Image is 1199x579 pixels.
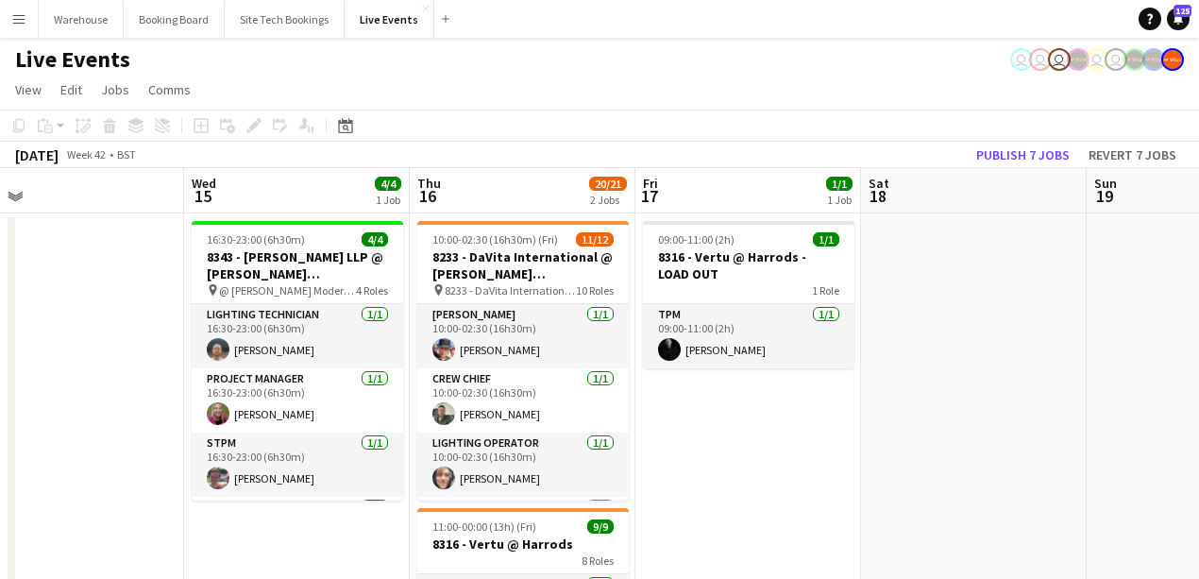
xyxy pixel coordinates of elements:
span: Week 42 [62,147,110,162]
app-job-card: 10:00-02:30 (16h30m) (Fri)11/128233 - DaVita International @ [PERSON_NAME][GEOGRAPHIC_DATA] 8233 ... [417,221,629,501]
span: 11/12 [576,232,614,247]
button: Booking Board [124,1,225,38]
span: View [15,81,42,98]
app-card-role: TPM1/109:00-11:00 (2h)[PERSON_NAME] [643,304,854,368]
h3: 8316 - Vertu @ Harrods [417,536,629,553]
span: 15 [189,185,216,207]
h3: 8343 - [PERSON_NAME] LLP @ [PERSON_NAME][GEOGRAPHIC_DATA] [192,248,403,282]
span: 09:00-11:00 (2h) [658,232,735,247]
app-card-role: Crew Chief1/110:00-02:30 (16h30m)[PERSON_NAME] [417,368,629,433]
span: 20/21 [589,177,627,191]
button: Warehouse [39,1,124,38]
app-card-role: Lighting Technician1/116:30-23:00 (6h30m)[PERSON_NAME] [192,304,403,368]
a: Jobs [93,77,137,102]
span: 17 [640,185,658,207]
span: 16 [414,185,441,207]
div: 1 Job [376,193,400,207]
span: Thu [417,175,441,192]
span: 18 [866,185,889,207]
span: 9/9 [587,519,614,534]
span: Wed [192,175,216,192]
a: Comms [141,77,198,102]
app-user-avatar: Eden Hopkins [1105,48,1127,71]
span: Comms [148,81,191,98]
app-card-role: STPM1/116:30-23:00 (6h30m)[PERSON_NAME] [192,433,403,497]
div: 2 Jobs [590,193,626,207]
app-user-avatar: Ollie Rolfe [1086,48,1108,71]
app-job-card: 09:00-11:00 (2h)1/18316 - Vertu @ Harrods - LOAD OUT1 RoleTPM1/109:00-11:00 (2h)[PERSON_NAME] [643,221,854,368]
span: 10 Roles [576,283,614,298]
app-user-avatar: Eden Hopkins [1048,48,1071,71]
app-card-role: Sound Op (Crew Chief)1/1 [192,497,403,561]
span: 11:00-00:00 (13h) (Fri) [432,519,536,534]
span: Sat [869,175,889,192]
span: 1/1 [826,177,853,191]
span: Sun [1094,175,1117,192]
span: 1/1 [813,232,839,247]
span: 16:30-23:00 (6h30m) [207,232,305,247]
button: Publish 7 jobs [969,143,1077,167]
app-user-avatar: Production Managers [1123,48,1146,71]
button: Site Tech Bookings [225,1,345,38]
span: Fri [643,175,658,192]
a: 125 [1167,8,1190,30]
app-user-avatar: Nadia Addada [1010,48,1033,71]
div: [DATE] [15,145,59,164]
a: View [8,77,49,102]
div: 1 Job [827,193,852,207]
span: 8 Roles [582,553,614,568]
span: 8233 - DaVita International @ [PERSON_NAME][GEOGRAPHIC_DATA] [445,283,576,298]
h3: 8316 - Vertu @ Harrods - LOAD OUT [643,248,854,282]
h1: Live Events [15,45,130,74]
span: 19 [1091,185,1117,207]
span: Jobs [101,81,129,98]
app-user-avatar: Nadia Addada [1029,48,1052,71]
div: BST [117,147,136,162]
span: 4 Roles [356,283,388,298]
span: 4/4 [362,232,388,247]
app-user-avatar: Production Managers [1067,48,1089,71]
button: Revert 7 jobs [1081,143,1184,167]
span: 10:00-02:30 (16h30m) (Fri) [432,232,558,247]
span: @ [PERSON_NAME] Modern - 8343 [219,283,356,298]
h3: 8233 - DaVita International @ [PERSON_NAME][GEOGRAPHIC_DATA] [417,248,629,282]
app-user-avatar: Production Managers [1142,48,1165,71]
span: 4/4 [375,177,401,191]
app-card-role: Lighting Operator1/110:00-02:30 (16h30m)[PERSON_NAME] [417,433,629,497]
a: Edit [53,77,90,102]
app-job-card: 16:30-23:00 (6h30m)4/48343 - [PERSON_NAME] LLP @ [PERSON_NAME][GEOGRAPHIC_DATA] @ [PERSON_NAME] M... [192,221,403,501]
button: Live Events [345,1,434,38]
span: Edit [60,81,82,98]
app-card-role: [PERSON_NAME]1/110:00-02:30 (16h30m)[PERSON_NAME] [417,304,629,368]
app-card-role: Project Manager1/116:30-23:00 (6h30m)[PERSON_NAME] [192,368,403,433]
app-user-avatar: Alex Gill [1161,48,1184,71]
span: 125 [1174,5,1191,17]
span: 1 Role [812,283,839,298]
